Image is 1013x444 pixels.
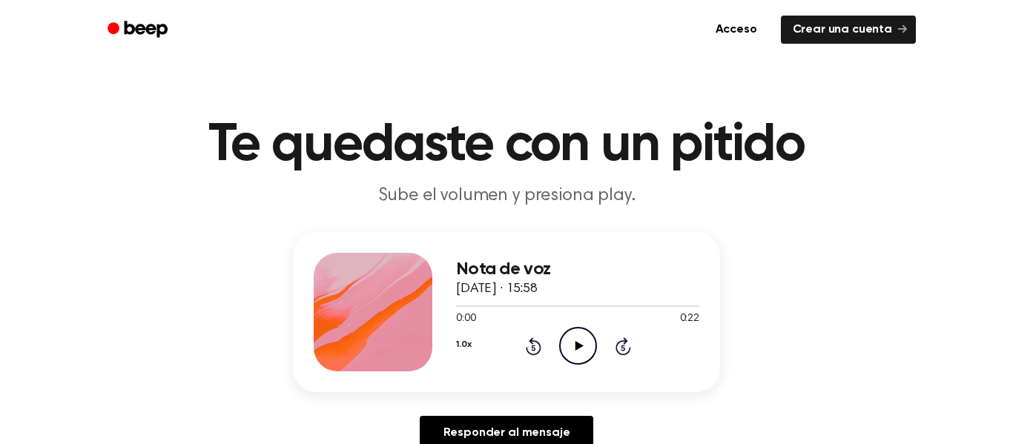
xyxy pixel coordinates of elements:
font: Nota de voz [456,260,550,278]
font: Acceso [716,24,757,36]
font: [DATE] · 15:58 [456,282,538,296]
a: Acceso [701,13,772,47]
button: 1.0x [456,332,471,357]
font: Responder al mensaje [443,427,570,439]
font: 0:22 [680,314,699,324]
font: 1.0x [456,340,471,349]
a: Crear una cuenta [781,16,916,44]
font: 0:00 [456,314,475,324]
font: Sube el volumen y presiona play. [378,187,636,205]
font: Crear una cuenta [793,24,892,36]
font: Te quedaste con un pitido [208,119,804,172]
a: Bip [97,16,181,44]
